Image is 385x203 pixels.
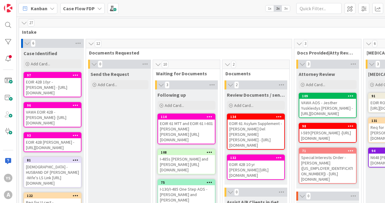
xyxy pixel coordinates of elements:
[299,148,356,183] div: 71Special Interests Order - [PERSON_NAME] ([US_EMPLOYER_IDENTIFICATION_NUMBER]) - [URL][DOMAIN_NAME]
[27,194,81,198] div: 122
[27,133,81,138] div: 93
[165,81,170,89] span: 3
[225,70,282,77] span: Documents
[31,40,36,47] span: 6
[156,70,212,77] span: Waiting for Documents
[27,158,81,162] div: 81
[375,61,380,68] span: 3
[165,103,184,108] span: Add Card...
[302,94,356,98] div: 109
[282,5,290,11] span: 3x
[161,150,215,155] div: 108
[302,124,356,128] div: 98
[299,71,335,77] span: Attorney Review
[274,5,282,11] span: 2x
[27,73,81,77] div: 97
[158,155,215,174] div: I-485s [PERSON_NAME] and [PERSON_NAME] [URL][DOMAIN_NAME]
[303,40,308,47] span: 3
[28,19,34,27] span: 27
[24,133,81,138] div: 93
[4,4,12,12] img: Visit kanbanzone.com
[158,114,215,120] div: 114
[158,150,215,174] div: 108I-485s [PERSON_NAME] and [PERSON_NAME] [URL][DOMAIN_NAME]
[24,133,81,151] div: 93EOIR 42B [PERSON_NAME] - [URL][DOMAIN_NAME]
[299,148,356,154] div: 71
[157,92,186,98] span: Following up
[98,61,103,68] span: 0
[227,155,284,161] div: 132
[91,71,129,77] span: Send the Request
[4,174,12,182] div: YS
[95,40,101,47] span: 12
[306,82,325,87] span: Add Card...
[234,189,239,196] span: 0
[302,149,356,153] div: 71
[234,103,253,108] span: Add Card...
[227,120,284,149] div: EOIR 61 Asylum Supplement - [PERSON_NAME] Del [PERSON_NAME] [PERSON_NAME] - [URL][DOMAIN_NAME]
[234,81,239,89] span: 2
[63,5,95,11] b: Case Flow FDP
[24,78,81,97] div: EOIR 42B 10yr - [PERSON_NAME] - [URL][DOMAIN_NAME]
[299,123,356,142] div: 98I-589 [PERSON_NAME] -[URL][DOMAIN_NAME]
[227,114,284,149] div: 134EOIR 61 Asylum Supplement - [PERSON_NAME] Del [PERSON_NAME] [PERSON_NAME] - [URL][DOMAIN_NAME]
[158,120,215,144] div: EOIR 61 MTT and EOIR 61 I-601 [PERSON_NAME] [PERSON_NAME] [URL][DOMAIN_NAME]
[158,180,215,185] div: 75
[24,108,81,127] div: VAWA EOIR 42B - [PERSON_NAME]- [URL][DOMAIN_NAME]
[24,73,81,97] div: 97EOIR 42B 10yr - [PERSON_NAME] - [URL][DOMAIN_NAME]
[24,158,81,187] div: 81[DEMOGRAPHIC_DATA] - HUSBAND OF [PERSON_NAME] -Wife's LS Link [URL][DOMAIN_NAME]
[230,156,284,160] div: 132
[31,61,50,67] span: Add Card...
[24,73,81,78] div: 97
[158,150,215,155] div: 108
[231,61,236,68] span: 2
[24,50,57,56] span: Case Identified
[31,5,47,12] span: Kanban
[162,61,168,68] span: 10
[227,114,284,120] div: 134
[227,92,285,98] span: Review Documents / send follow up requests
[158,114,215,144] div: 114EOIR 61 MTT and EOIR 61 I-601 [PERSON_NAME] [PERSON_NAME] [URL][DOMAIN_NAME]
[24,193,81,198] div: 122
[24,103,81,127] div: 96VAWA EOIR 42B - [PERSON_NAME]- [URL][DOMAIN_NAME]
[306,61,311,68] span: 3
[372,40,377,47] span: 6
[306,192,311,200] span: 0
[98,82,117,87] span: Add Card...
[297,50,354,56] span: Docs Provided/Atty Review
[230,115,284,119] div: 134
[27,103,81,108] div: 96
[227,161,284,179] div: EOIR 42B 10 yr [PERSON_NAME] [URL][DOMAIN_NAME]
[24,163,81,187] div: [DEMOGRAPHIC_DATA] - HUSBAND OF [PERSON_NAME] -Wife's LS Link [URL][DOMAIN_NAME]
[24,158,81,163] div: 81
[299,99,356,117] div: VAWA AOS - Jesther Yuskleidys [PERSON_NAME] - [URL][DOMAIN_NAME]
[299,93,356,117] div: 109VAWA AOS - Jesther Yuskleidys [PERSON_NAME] - [URL][DOMAIN_NAME]
[266,5,274,11] span: 1x
[24,138,81,151] div: EOIR 42B [PERSON_NAME] - [URL][DOMAIN_NAME]
[299,123,356,129] div: 98
[161,180,215,185] div: 75
[227,155,284,179] div: 132EOIR 42B 10 yr [PERSON_NAME] [URL][DOMAIN_NAME]
[89,50,284,56] span: Documents Requested
[161,115,215,119] div: 114
[299,154,356,183] div: Special Interests Order - [PERSON_NAME] ([US_EMPLOYER_IDENTIFICATION_NUMBER]) - [URL][DOMAIN_NAME]
[299,129,356,142] div: I-589 [PERSON_NAME] -[URL][DOMAIN_NAME]
[24,103,81,108] div: 96
[296,3,342,14] input: Quick Filter...
[299,93,356,99] div: 109
[4,191,12,199] div: A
